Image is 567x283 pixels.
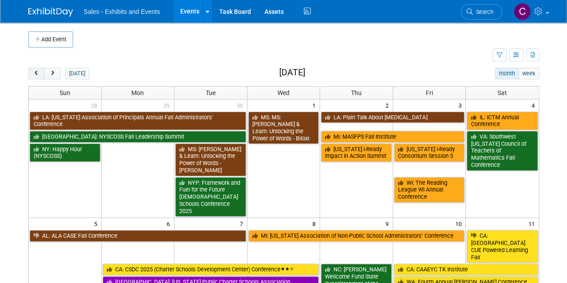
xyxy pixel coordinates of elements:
span: 28 [90,100,101,111]
span: 4 [531,100,539,111]
a: AL: ALA CASE Fall Conference [30,230,246,242]
span: Thu [351,89,362,96]
a: [GEOGRAPHIC_DATA]: NYSCOSS Fall Leadership Summit [30,131,246,143]
span: 9 [385,218,393,229]
span: Sales - Exhibits and Events [84,8,160,15]
span: Fri [426,89,433,96]
a: LA: [US_STATE] Association of Principals Annual Fall Administrators’ Conference [30,112,246,130]
a: MS: MS: [PERSON_NAME] & Learn: Unlocking the Power of Words - Biloxi [248,112,319,144]
a: MI: [US_STATE] Association of Non-Public School Administrators’ Conference [248,230,465,242]
h2: [DATE] [279,68,305,78]
span: 29 [163,100,174,111]
a: WI: The Reading League WI Annual Conference [394,177,465,203]
a: Search [461,4,502,20]
span: Mon [131,89,144,96]
img: Christine Lurz [514,3,531,20]
a: CA: CSDC 2025 (Charter Schools Development Center) Conference [103,264,319,275]
button: [DATE] [65,68,89,79]
span: Sun [60,89,70,96]
button: Add Event [28,31,73,48]
span: 30 [236,100,247,111]
span: 5 [93,218,101,229]
a: CA: CAAEYC TK Institute [394,264,538,275]
span: 2 [385,100,393,111]
a: VA: Southwest [US_STATE] Council of Teachers of Mathematics Fall Conference [467,131,537,171]
a: MI: MASFPS Fall Institute [321,131,464,143]
button: week [518,68,539,79]
span: 7 [239,218,247,229]
button: prev [28,68,45,79]
a: NY: Happy Hour (NYSCOSS) [30,144,100,162]
a: NYP: Framework and Fuel for the Future [DEMOGRAPHIC_DATA] Schools Conference 2025 [175,177,246,217]
a: LA: Plain Talk About [MEDICAL_DATA] [321,112,464,123]
span: 1 [312,100,320,111]
img: ExhibitDay [28,8,73,17]
span: 10 [454,218,465,229]
span: Sat [498,89,507,96]
button: next [44,68,61,79]
a: [US_STATE] i-Ready Consortium Session 5 [394,144,465,162]
a: [US_STATE] i-Ready Impact in Action Summit [321,144,392,162]
a: CA: [GEOGRAPHIC_DATA] CUE Powered Learning Fair [467,230,537,263]
span: Tue [206,89,216,96]
span: 3 [457,100,465,111]
span: Search [473,9,493,15]
span: Wed [277,89,290,96]
a: MS: [PERSON_NAME] & Learn: Unlocking the Power of Words - [PERSON_NAME] [175,144,246,176]
span: 8 [312,218,320,229]
span: 6 [166,218,174,229]
span: 11 [528,218,539,229]
a: IL: ICTM Annual Conference [467,112,537,130]
button: month [495,68,519,79]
